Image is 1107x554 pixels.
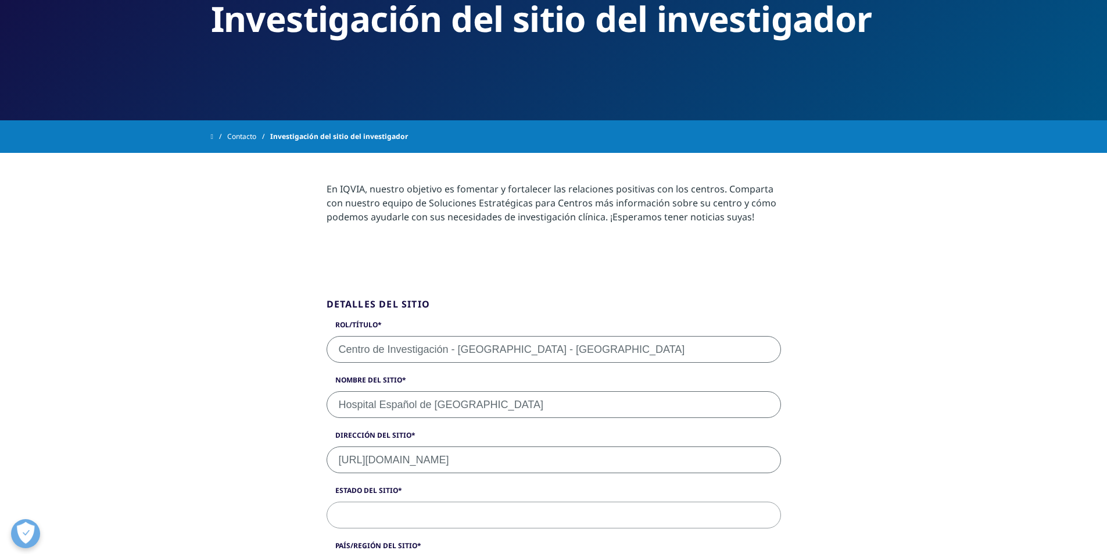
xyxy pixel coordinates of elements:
[335,375,402,385] font: Nombre del sitio
[335,320,378,330] font: Rol/Título
[227,131,256,141] font: Contacto
[327,298,431,310] font: Detalles del sitio
[335,430,411,440] font: Dirección del sitio
[327,183,776,223] font: En IQVIA, nuestro objetivo es fomentar y fortalecer las relaciones positivas con los centros. Com...
[11,519,40,548] button: Abrir preferencias
[227,126,270,147] a: Contacto
[335,485,398,495] font: Estado del sitio
[270,131,408,141] font: Investigación del sitio del investigador
[335,541,417,551] font: País/Región del sitio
